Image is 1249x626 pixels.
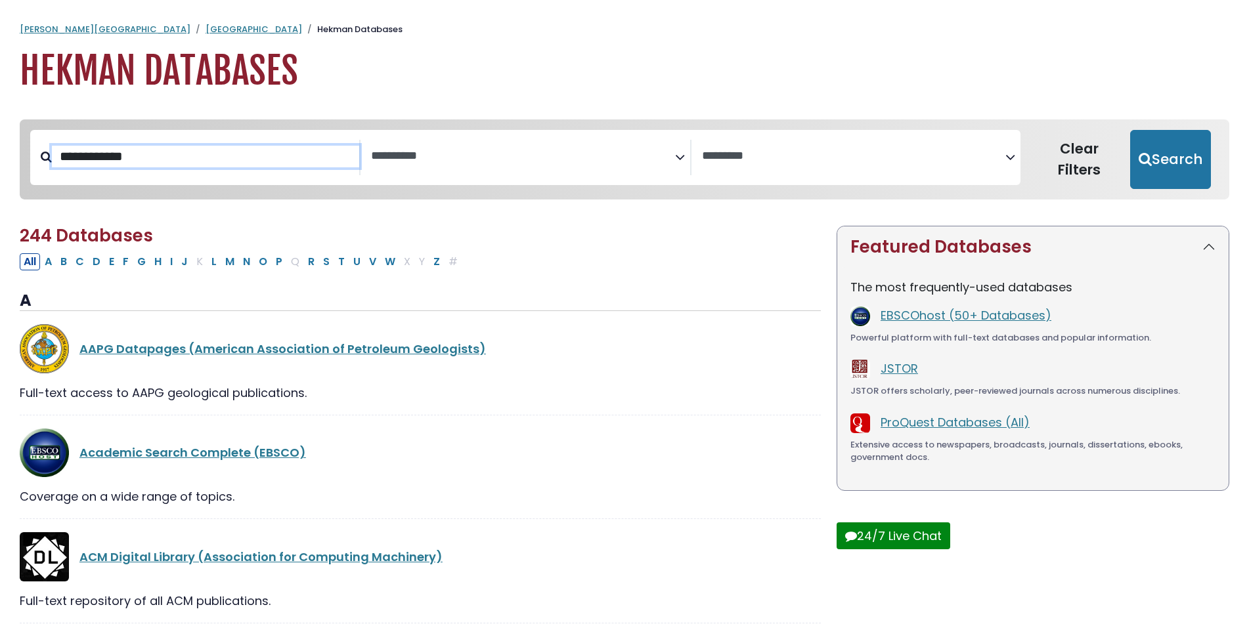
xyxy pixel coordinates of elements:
button: Filter Results U [349,253,364,270]
div: Full-text access to AAPG geological publications. [20,384,821,402]
button: Filter Results R [304,253,318,270]
button: Filter Results V [365,253,380,270]
a: Academic Search Complete (EBSCO) [79,444,306,461]
a: EBSCOhost (50+ Databases) [881,307,1051,323]
button: All [20,253,40,270]
button: Submit for Search Results [1130,130,1211,189]
a: [GEOGRAPHIC_DATA] [206,23,302,35]
button: Filter Results I [166,253,177,270]
h1: Hekman Databases [20,49,1229,93]
button: Filter Results W [381,253,399,270]
input: Search database by title or keyword [52,146,359,167]
button: Filter Results B [56,253,71,270]
h3: A [20,291,821,311]
div: Powerful platform with full-text databases and popular information. [850,331,1216,344]
button: Filter Results H [150,253,165,270]
textarea: Search [702,150,1005,163]
button: Filter Results C [72,253,88,270]
button: Filter Results D [89,253,104,270]
a: AAPG Datapages (American Association of Petroleum Geologists) [79,341,486,357]
button: Featured Databases [837,226,1229,268]
a: [PERSON_NAME][GEOGRAPHIC_DATA] [20,23,190,35]
button: Filter Results S [319,253,334,270]
div: Extensive access to newspapers, broadcasts, journals, dissertations, ebooks, government docs. [850,438,1216,464]
button: Clear Filters [1028,130,1130,189]
button: Filter Results Z [429,253,444,270]
textarea: Search [371,150,674,163]
button: Filter Results O [255,253,271,270]
button: Filter Results F [119,253,133,270]
a: ACM Digital Library (Association for Computing Machinery) [79,549,443,565]
div: Alpha-list to filter by first letter of database name [20,253,463,269]
a: ProQuest Databases (All) [881,414,1030,430]
button: Filter Results L [208,253,221,270]
p: The most frequently-used databases [850,278,1216,296]
li: Hekman Databases [302,23,403,36]
button: Filter Results P [272,253,286,270]
button: Filter Results A [41,253,56,270]
button: Filter Results M [221,253,238,270]
nav: Search filters [20,119,1229,199]
nav: breadcrumb [20,23,1229,36]
button: 24/7 Live Chat [837,522,950,549]
button: Filter Results N [239,253,254,270]
button: Filter Results E [105,253,118,270]
button: Filter Results T [334,253,349,270]
button: Filter Results J [177,253,192,270]
span: 244 Databases [20,224,153,247]
a: JSTOR [881,360,918,377]
div: Full-text repository of all ACM publications. [20,592,821,610]
button: Filter Results G [133,253,150,270]
div: JSTOR offers scholarly, peer-reviewed journals across numerous disciplines. [850,385,1216,398]
div: Coverage on a wide range of topics. [20,488,821,505]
